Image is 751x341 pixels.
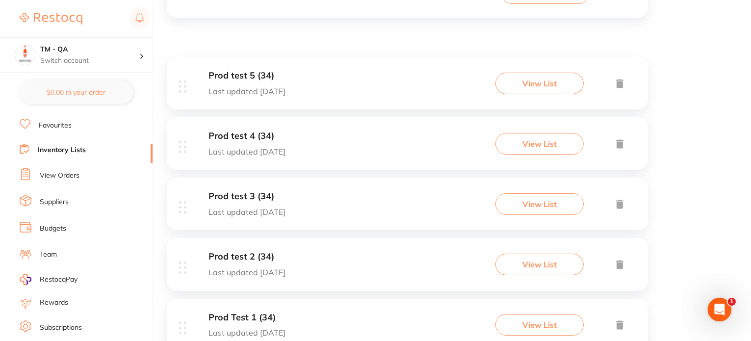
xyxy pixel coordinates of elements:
p: Last updated [DATE] [208,87,285,96]
div: Prod test 5 (34)Last updated [DATE]View List [167,57,648,117]
img: Restocq Logo [20,13,82,25]
a: View Orders [40,171,79,181]
a: Inventory Lists [38,145,86,155]
a: Rewards [40,298,68,308]
div: Prod test 3 (34)Last updated [DATE]View List [167,178,648,238]
button: $0.00 in your order [20,80,133,104]
a: Suppliers [40,197,69,207]
a: Team [40,250,57,260]
button: View List [495,314,584,336]
img: RestocqPay [20,274,31,285]
iframe: Intercom live chat [708,298,731,321]
button: View List [495,193,584,215]
p: Last updated [DATE] [208,208,285,216]
div: Prod test 2 (34)Last updated [DATE]View List [167,238,648,298]
a: Budgets [40,224,66,234]
p: Switch account [40,56,139,66]
p: Last updated [DATE] [208,268,285,277]
a: Restocq Logo [20,7,82,30]
h3: Prod test 2 (34) [208,252,285,262]
a: Favourites [39,121,72,131]
p: Last updated [DATE] [208,328,285,337]
button: View List [495,254,584,275]
h3: Prod test 4 (34) [208,131,285,141]
button: View List [495,73,584,94]
div: Prod test 4 (34)Last updated [DATE]View List [167,117,648,178]
h3: Prod test 5 (34) [208,71,285,81]
p: Last updated [DATE] [208,147,285,156]
a: RestocqPay [20,274,78,285]
button: View List [495,133,584,155]
h4: TM - QA [40,45,139,54]
a: Subscriptions [40,323,82,333]
span: RestocqPay [40,275,78,285]
h3: Prod test 3 (34) [208,191,285,202]
h3: Prod Test 1 (34) [208,313,285,323]
span: 1 [728,298,736,306]
img: TM - QA [15,45,35,65]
